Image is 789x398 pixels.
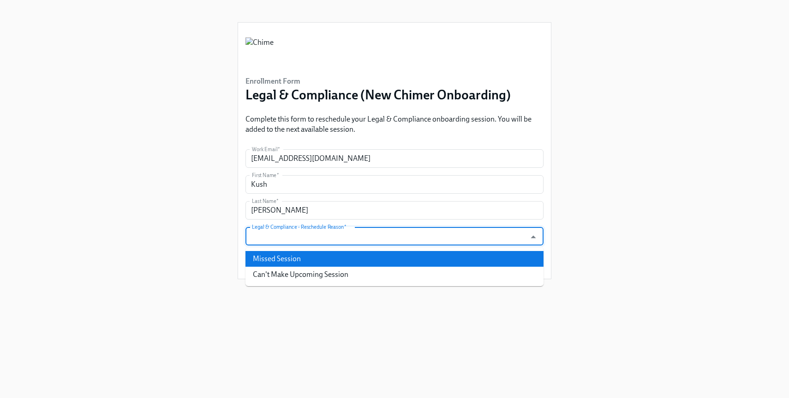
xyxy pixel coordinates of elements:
li: Can't Make Upcoming Session [245,267,544,282]
p: Complete this form to reschedule your Legal & Compliance onboarding session. You will be added to... [245,114,544,135]
img: Chime [245,37,274,65]
button: Close [526,230,540,244]
h6: Enrollment Form [245,76,511,86]
li: Missed Session [245,251,544,267]
h3: Legal & Compliance (New Chimer Onboarding) [245,86,511,103]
